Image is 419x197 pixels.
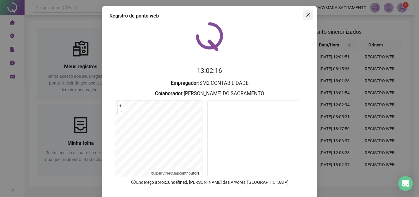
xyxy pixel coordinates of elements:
[306,12,311,17] span: close
[118,109,124,115] button: –
[197,67,222,74] time: 13:02:16
[155,91,183,97] strong: Colaborador
[151,171,200,175] li: © contributors.
[303,10,313,20] button: Close
[196,22,223,51] img: QRPoint
[131,179,136,185] span: info-circle
[110,179,309,186] p: Endereço aprox. : undefined, [PERSON_NAME] das Árvores, [GEOGRAPHIC_DATA]
[154,171,179,175] a: OpenStreetMap
[398,176,413,191] div: Open Intercom Messenger
[110,12,309,20] div: Registro de ponto web
[171,80,198,86] strong: Empregador
[118,103,124,109] button: +
[110,90,309,98] h3: : [PERSON_NAME] DO SACRAMENTO
[110,79,309,87] h3: : SM2 CONTABILIDADE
